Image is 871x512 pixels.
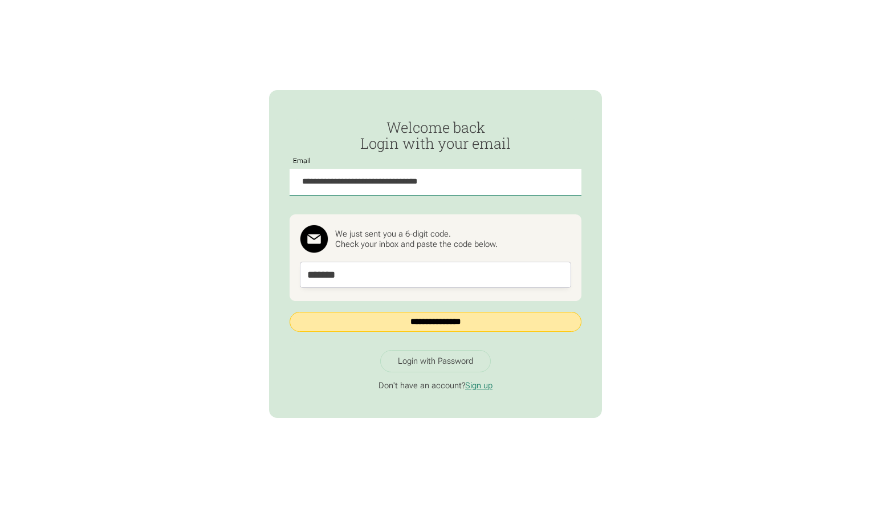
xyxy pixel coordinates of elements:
[465,380,493,391] a: Sign up
[398,356,473,366] div: Login with Password
[290,119,581,151] h2: Welcome back Login with your email
[290,119,581,342] form: Passwordless Login
[290,157,314,165] label: Email
[335,229,498,250] div: We just sent you a 6-digit code. Check your inbox and paste the code below.
[290,380,581,391] p: Don't have an account?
